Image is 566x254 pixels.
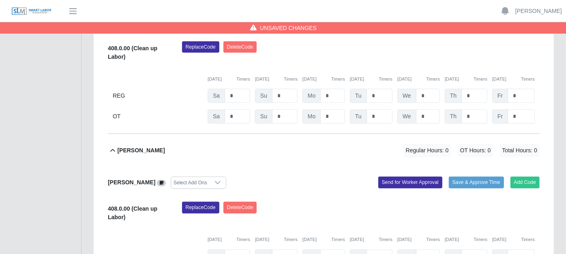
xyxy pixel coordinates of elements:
button: Add Code [510,177,540,188]
div: [DATE] [255,76,298,83]
button: Timers [379,236,392,243]
span: Su [255,89,272,103]
b: [PERSON_NAME] [108,179,155,186]
span: Su [255,109,272,124]
button: DeleteCode [223,41,257,53]
b: 408.0.00 (Clean up Labor) [108,205,157,220]
span: Th [445,109,462,124]
span: Fr [492,109,508,124]
button: Save & Approve Time [449,177,504,188]
div: [DATE] [397,236,440,243]
div: [DATE] [208,76,250,83]
button: Timers [284,76,298,83]
b: [PERSON_NAME] [117,146,165,155]
div: [DATE] [350,236,392,243]
span: Total Hours: 0 [500,144,540,157]
span: Mo [302,89,321,103]
button: Timers [331,76,345,83]
a: [PERSON_NAME] [515,7,562,15]
button: Timers [236,236,250,243]
button: Timers [426,76,440,83]
span: We [397,109,416,124]
button: Timers [426,236,440,243]
div: [DATE] [302,76,345,83]
div: [DATE] [492,76,535,83]
button: Timers [284,236,298,243]
div: [DATE] [492,236,535,243]
span: Fr [492,89,508,103]
span: Tu [350,109,367,124]
div: [DATE] [445,76,487,83]
button: Send for Worker Approval [378,177,442,188]
button: Timers [236,76,250,83]
div: [DATE] [255,236,298,243]
button: Timers [331,236,345,243]
span: Mo [302,109,321,124]
div: [DATE] [445,236,487,243]
button: ReplaceCode [182,202,219,213]
span: Unsaved Changes [260,24,317,32]
div: [DATE] [397,76,440,83]
button: Timers [521,236,535,243]
span: We [397,89,416,103]
span: Regular Hours: 0 [403,144,451,157]
span: OT Hours: 0 [458,144,493,157]
button: ReplaceCode [182,41,219,53]
a: View/Edit Notes [157,179,166,186]
b: 408.0.00 (Clean up Labor) [108,45,157,60]
div: OT [113,109,203,124]
div: [DATE] [302,236,345,243]
span: Tu [350,89,367,103]
img: SLM Logo [11,7,52,16]
button: Timers [521,76,535,83]
div: [DATE] [350,76,392,83]
div: [DATE] [208,236,250,243]
button: Timers [379,76,392,83]
span: Sa [208,89,225,103]
button: Timers [474,76,487,83]
button: [PERSON_NAME] Regular Hours: 0 OT Hours: 0 Total Hours: 0 [108,134,540,167]
span: Sa [208,109,225,124]
button: DeleteCode [223,202,257,213]
button: Timers [474,236,487,243]
div: REG [113,89,203,103]
span: Th [445,89,462,103]
div: Select Add Ons [171,177,210,188]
